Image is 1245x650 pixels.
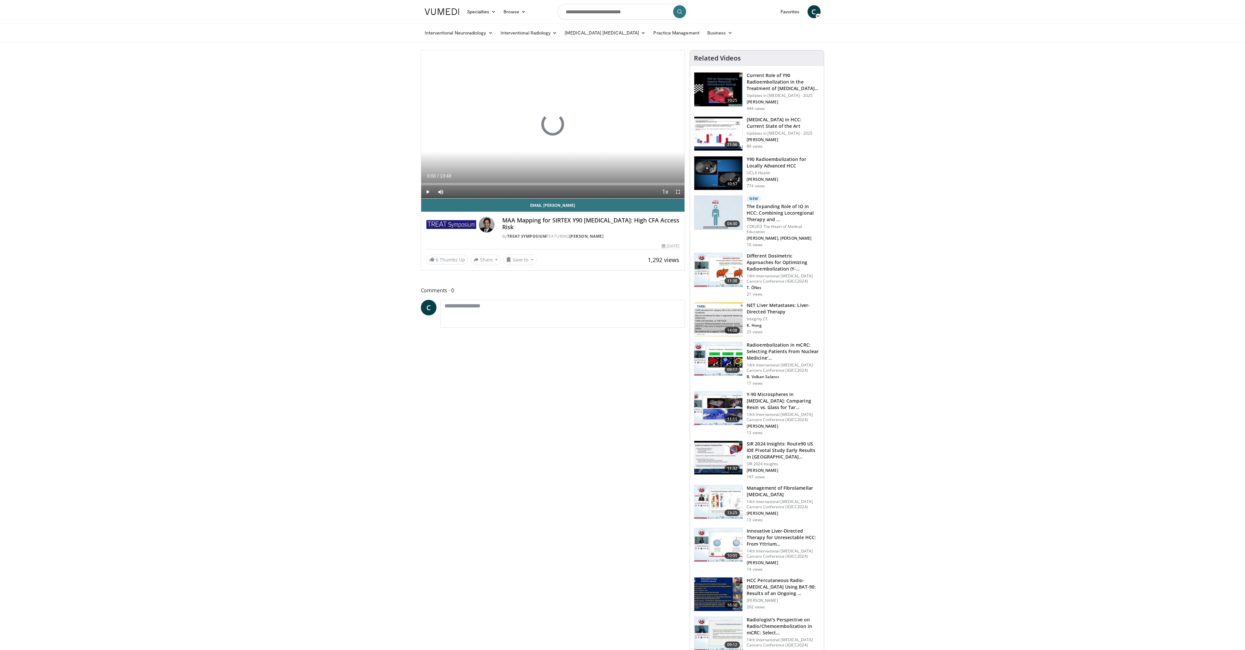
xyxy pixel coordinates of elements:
[747,144,763,149] p: 89 views
[421,199,685,212] a: Email [PERSON_NAME]
[694,196,742,230] img: 5dbb917f-b223-4b55-818d-3b42dbb52c81.150x105_q85_crop-smart_upscale.jpg
[725,141,740,148] span: 21:56
[694,253,820,297] a: 11:38 Different Dosimetric Approaches for Optimizing Radioembolization (Y-… 14th International [M...
[694,485,820,523] a: 13:25 Management of Fibrolamellar [MEDICAL_DATA] 14th International [MEDICAL_DATA] Cancers Confer...
[725,602,740,608] span: 16:10
[725,220,740,227] span: 04:30
[747,93,820,98] p: Updates in [MEDICAL_DATA] - 2025
[777,5,804,18] a: Favorites
[747,137,820,142] p: [PERSON_NAME]
[747,604,765,610] p: 292 views
[747,391,820,411] h3: Y-90 Microspheres in [MEDICAL_DATA]: Comparing Resin vs. Glass for Tar…
[507,233,547,239] a: TREAT Symposium
[497,26,561,39] a: Interventional Radiology
[436,257,438,263] span: 6
[427,173,436,179] span: 0:00
[658,185,671,198] button: Playback Rate
[747,441,820,460] h3: SIR 2024 Insights: Route90 US IDE Pivotal Study Early Results in [GEOGRAPHIC_DATA]…
[561,26,649,39] a: [MEDICAL_DATA] [MEDICAL_DATA]
[649,26,703,39] a: Practice Management
[747,342,820,361] h3: Radioembolization in mCRC: Selecting Patients From Nuclear Medicine'…
[440,173,451,179] span: 13:48
[747,99,820,105] p: [PERSON_NAME]
[694,441,742,475] img: 3b43c3b1-f3bb-46e5-84b9-783c3b714cc2.150x105_q85_crop-smart_upscale.jpg
[747,468,820,473] p: [PERSON_NAME]
[747,72,820,92] h3: Current Role of Y90 Radioembolization in the Treatment of [MEDICAL_DATA]…
[747,116,820,129] h3: [MEDICAL_DATA] in HCC: Current State of the Art
[425,8,459,15] img: VuMedi Logo
[747,106,765,111] p: 444 views
[747,424,820,429] p: [PERSON_NAME]
[500,5,530,18] a: Browse
[694,342,820,386] a: 09:17 Radioembolization in mCRC: Selecting Patients From Nuclear Medicine'… 14th International [M...
[747,567,763,572] p: 14 views
[694,116,820,151] a: 21:56 [MEDICAL_DATA] in HCC: Current State of the Art Updates in [MEDICAL_DATA] - 2025 [PERSON_NA...
[747,499,820,510] p: 14th International [MEDICAL_DATA] Cancers Conference (IGICC2024)
[808,5,821,18] a: C
[747,430,763,435] p: 13 views
[747,511,820,516] p: [PERSON_NAME]
[747,617,820,636] h3: Radiologist's Perspective on Radio/Chemoembolization in mCRC: Select…
[558,4,688,20] input: Search topics, interventions
[703,26,737,39] a: Business
[648,256,679,264] span: 1,292 views
[747,285,820,290] p: T. ÖNes
[502,217,679,231] h4: MAA Mapping for SIRTEX Y90 [MEDICAL_DATA]: High CFA Access Risk
[747,131,820,136] p: Updates in [MEDICAL_DATA] - 2025
[747,316,820,322] p: Integrity CE
[421,300,436,315] a: C
[747,549,820,559] p: 14th International [MEDICAL_DATA] Cancers Conference (IGICC2024)
[694,73,742,106] img: 2d2033d6-22bc-4187-b3a1-80a0c3f14cd7.150x105_q85_crop-smart_upscale.jpg
[747,485,820,498] h3: Management of Fibrolamellar [MEDICAL_DATA]
[694,302,742,336] img: 2cd67686-e08d-48e3-97fe-abcdf2ee2c3f.150x105_q85_crop-smart_upscale.jpg
[434,185,447,198] button: Mute
[662,243,679,249] div: [DATE]
[747,374,820,379] p: B. Volkan Salancı
[694,117,742,151] img: d05dd3b7-e9c5-4ea1-ae23-a3dd0d06210c.150x105_q85_crop-smart_upscale.jpg
[426,217,476,232] img: TREAT Symposium
[694,577,820,612] a: 16:10 HCC Percutaneous Radio-[MEDICAL_DATA] Using BAT-90: Results of an Ongoing … [PERSON_NAME] 2...
[747,381,763,386] p: 17 views
[747,183,765,189] p: 774 views
[725,327,740,334] span: 14:08
[694,54,741,62] h4: Related Videos
[725,181,740,187] span: 10:57
[747,577,820,597] h3: HCC Percutaneous Radio-[MEDICAL_DATA] Using BAT-90: Results of an Ongoing …
[694,72,820,111] a: 10:25 Current Role of Y90 Radioembolization in the Treatment of [MEDICAL_DATA]… Updates in [MEDIC...
[421,286,685,295] span: Comments 0
[747,461,820,467] p: SIR 2024 Insights
[694,302,820,337] a: 14:08 NET Liver Metastases: Liver-Directed Therapy Integrity CE K. Hong 23 views
[747,177,820,182] p: [PERSON_NAME]
[694,391,742,425] img: a3137134-d1c8-4b52-b1dd-7e5575dedbc2.150x105_q85_crop-smart_upscale.jpg
[694,441,820,480] a: 11:32 SIR 2024 Insights: Route90 US IDE Pivotal Study Early Results in [GEOGRAPHIC_DATA]… SIR 202...
[725,552,740,559] span: 10:09
[463,5,500,18] a: Specialties
[437,173,439,179] span: /
[747,195,761,202] p: New
[725,465,740,472] span: 11:32
[747,637,820,648] p: 14th International [MEDICAL_DATA] Cancers Conference (IGICC2024)
[747,560,820,565] p: [PERSON_NAME]
[747,242,763,247] p: 10 views
[747,329,763,335] p: 23 views
[502,233,679,239] div: By FEATURING
[725,642,740,648] span: 09:12
[694,156,742,190] img: d6216bdb-c3b6-4c3e-a3c8-d6519631a05e.150x105_q85_crop-smart_upscale.jpg
[421,50,685,199] video-js: Video Player
[479,217,494,232] img: Avatar
[725,366,740,373] span: 09:17
[694,156,820,191] a: 10:57 Y90 Radioembolization for Locally Advanced HCC UCLA Health [PERSON_NAME] 774 views
[421,183,685,185] div: Progress Bar
[747,363,820,373] p: 14th International [MEDICAL_DATA] Cancers Conference (IGICC2024)
[747,203,820,223] h3: The Expanding Role of IO in HCC: Combining Locoregional Therapy and …
[747,292,763,297] p: 21 views
[694,391,820,435] a: 11:11 Y-90 Microspheres in [MEDICAL_DATA]: Comparing Resin vs. Glass for Tar… 14th International ...
[694,528,742,562] img: 6dd64da8-fe51-4b51-bfb3-ed31bd6ce6f6.150x105_q85_crop-smart_upscale.jpg
[747,302,820,315] h3: NET Liver Metastases: Liver-Directed Therapy
[694,342,742,376] img: f9c2e170-e091-41cf-91b7-ba4808283dc4.150x105_q85_crop-smart_upscale.jpg
[747,224,820,234] p: COR2ED The Heart of Medical Education
[725,278,740,284] span: 11:38
[747,253,820,272] h3: Different Dosimetric Approaches for Optimizing Radioembolization (Y-…
[747,517,763,523] p: 13 views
